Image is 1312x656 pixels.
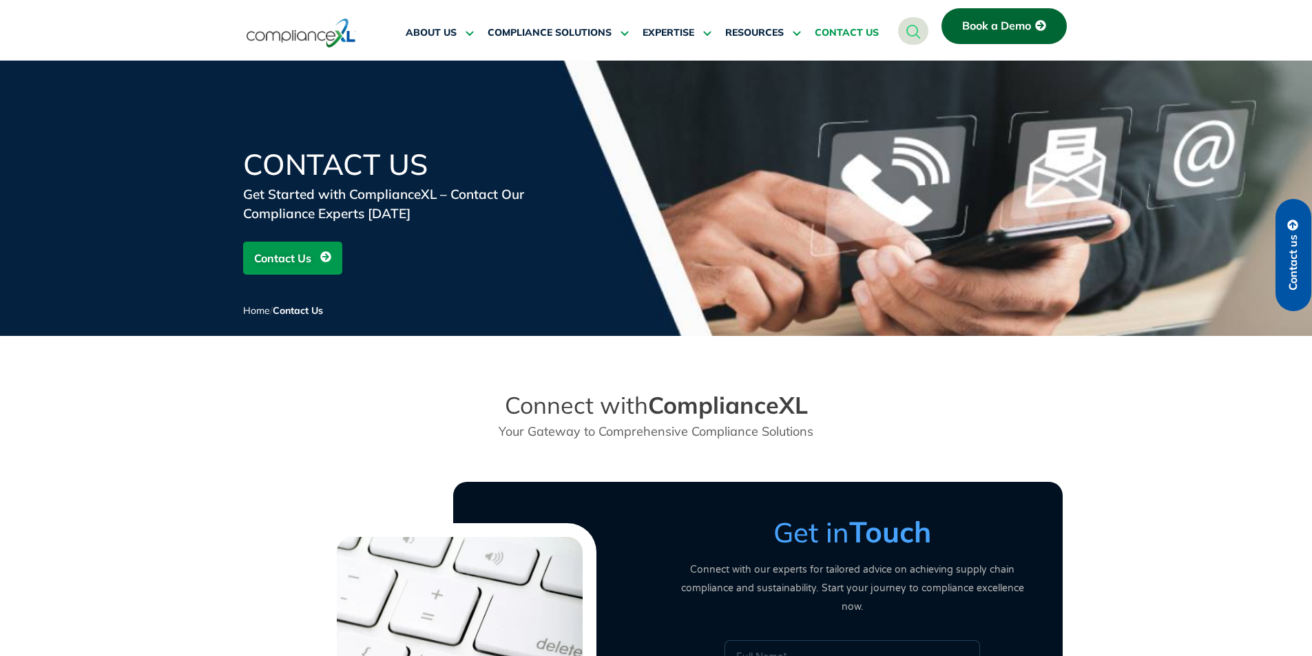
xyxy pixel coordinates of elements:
[815,17,879,50] a: CONTACT US
[1287,235,1300,290] span: Contact us
[273,304,323,317] span: Contact Us
[962,20,1031,32] span: Book a Demo
[670,560,1035,616] p: Connect with our experts for tailored advice on achieving supply chain compliance and sustainabil...
[725,27,784,39] span: RESOURCES
[849,514,931,550] strong: Touch
[648,390,808,420] strong: ComplianceXL
[243,242,342,275] a: Contact Us
[247,17,356,49] img: logo-one.svg
[1275,199,1311,311] a: Contact us
[243,150,574,179] h1: Contact Us
[643,17,711,50] a: EXPERTISE
[243,304,323,317] span: /
[243,184,574,223] div: Get Started with ComplianceXL – Contact Our Compliance Experts [DATE]
[406,17,474,50] a: ABOUT US
[406,27,457,39] span: ABOUT US
[488,17,629,50] a: COMPLIANCE SOLUTIONS
[670,515,1035,549] h3: Get in
[898,17,928,45] a: navsearch-button
[254,245,311,271] span: Contact Us
[643,27,694,39] span: EXPERTISE
[815,27,879,39] span: CONTACT US
[454,391,859,420] h2: Connect with
[454,422,859,441] p: Your Gateway to Comprehensive Compliance Solutions
[725,17,801,50] a: RESOURCES
[243,304,270,317] a: Home
[488,27,612,39] span: COMPLIANCE SOLUTIONS
[941,8,1067,44] a: Book a Demo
